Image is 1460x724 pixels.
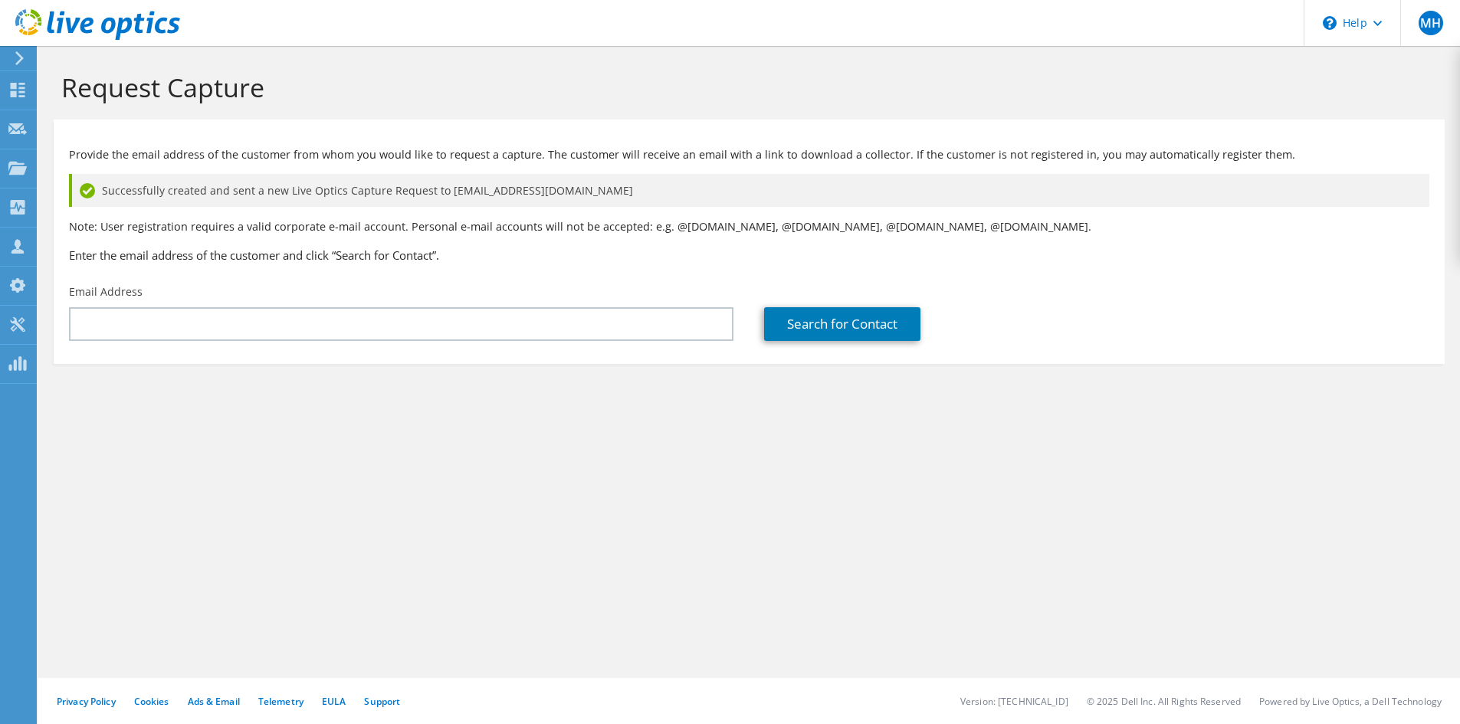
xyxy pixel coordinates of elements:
[960,695,1068,708] li: Version: [TECHNICAL_ID]
[69,146,1429,163] p: Provide the email address of the customer from whom you would like to request a capture. The cust...
[188,695,240,708] a: Ads & Email
[258,695,303,708] a: Telemetry
[69,247,1429,264] h3: Enter the email address of the customer and click “Search for Contact”.
[1259,695,1442,708] li: Powered by Live Optics, a Dell Technology
[764,307,920,341] a: Search for Contact
[102,182,633,199] span: Successfully created and sent a new Live Optics Capture Request to [EMAIL_ADDRESS][DOMAIN_NAME]
[57,695,116,708] a: Privacy Policy
[322,695,346,708] a: EULA
[69,284,143,300] label: Email Address
[1323,16,1337,30] svg: \n
[1087,695,1241,708] li: © 2025 Dell Inc. All Rights Reserved
[364,695,400,708] a: Support
[1419,11,1443,35] span: MH
[134,695,169,708] a: Cookies
[69,218,1429,235] p: Note: User registration requires a valid corporate e-mail account. Personal e-mail accounts will ...
[61,71,1429,103] h1: Request Capture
